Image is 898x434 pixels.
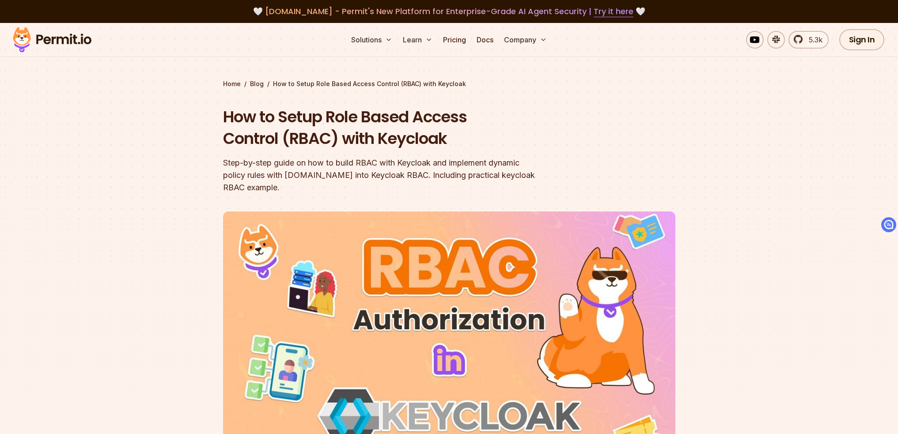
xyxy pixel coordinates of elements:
button: Solutions [348,31,396,49]
h1: How to Setup Role Based Access Control (RBAC) with Keycloak [223,106,562,150]
a: 5.3k [788,31,829,49]
button: Learn [399,31,436,49]
span: [DOMAIN_NAME] - Permit's New Platform for Enterprise-Grade AI Agent Security | [265,6,633,17]
a: Home [223,79,241,88]
a: Try it here [594,6,633,17]
a: Pricing [440,31,470,49]
div: 🤍 🤍 [21,5,877,18]
a: Sign In [839,29,885,50]
span: 5.3k [803,34,822,45]
div: Step-by-step guide on how to build RBAC with Keycloak and implement dynamic policy rules with [DO... [223,157,562,194]
img: Permit logo [9,25,95,55]
a: Docs [473,31,497,49]
a: Blog [250,79,264,88]
div: / / [223,79,675,88]
button: Company [500,31,550,49]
